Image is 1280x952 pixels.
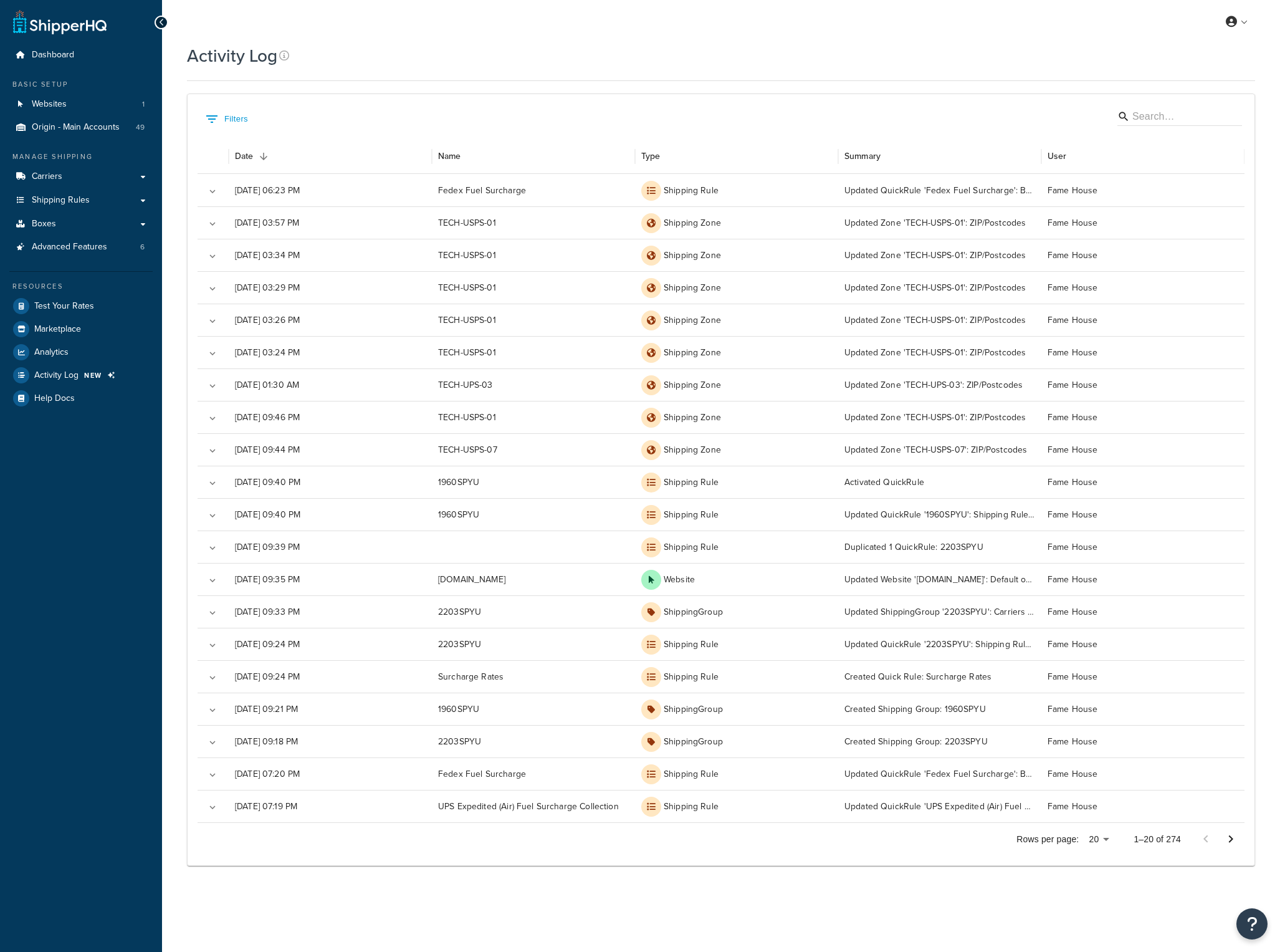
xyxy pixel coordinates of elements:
div: [DATE] 09:21 PM [229,693,432,725]
div: Fame House [1041,401,1244,433]
button: Expand [204,734,221,751]
div: [DATE] 03:24 PM [229,336,432,368]
p: Shipping Zone [664,282,721,294]
a: Test Your Rates [9,295,153,317]
div: Activated QuickRule [838,466,1041,498]
span: Test Your Rates [34,301,94,312]
button: Expand [204,539,221,557]
a: Websites 1 [9,93,153,116]
p: Shipping Zone [664,444,721,456]
div: Updated Zone 'TECH-USPS-01': ZIP/Postcodes [838,271,1041,304]
p: ShippingGroup [664,703,723,716]
a: Help Docs [9,387,153,410]
button: Open Resource Center [1236,908,1268,940]
div: [DATE] 03:29 PM [229,271,432,304]
p: Shipping Rule [664,476,719,489]
div: 2203SPYU [432,725,635,757]
div: Resources [9,281,153,292]
div: [DATE] 03:57 PM [229,206,432,239]
a: Carriers [9,165,153,188]
div: Date [235,150,254,163]
a: Boxes [9,213,153,236]
button: Expand [204,572,221,589]
span: Marketplace [34,324,81,335]
div: Fame House [1041,498,1244,531]
div: TECH-USPS-07 [432,433,635,466]
div: [DATE] 07:19 PM [229,790,432,822]
div: TECH-USPS-01 [432,304,635,336]
div: [DATE] 06:23 PM [229,174,432,206]
div: Updated QuickRule '1960SPYU': Shipping Rule Name, Internal Description (optional), By a Flat Rate... [838,498,1041,531]
div: Fame House [1041,304,1244,336]
p: ShippingGroup [664,606,723,618]
div: Fame House [1041,206,1244,239]
div: TECH-USPS-01 [432,239,635,271]
div: Fame House [1041,271,1244,304]
button: Expand [204,248,221,265]
button: Expand [204,766,221,784]
p: Website [664,574,695,586]
li: Activity Log [9,364,153,387]
div: Created Shipping Group: 1960SPYU [838,693,1041,725]
p: Shipping Rule [664,541,719,554]
a: Marketplace [9,318,153,340]
div: [DATE] 01:30 AM [229,368,432,401]
p: Shipping Zone [664,314,721,327]
li: Advanced Features [9,236,153,259]
div: TECH-UPS-03 [432,368,635,401]
div: Type [641,150,661,163]
p: Shipping Zone [664,249,721,262]
a: ShipperHQ Home [13,9,107,34]
button: Expand [204,183,221,200]
span: 6 [140,242,145,252]
div: 1960SPYU [432,466,635,498]
button: Expand [204,507,221,524]
p: Shipping Rule [664,509,719,521]
button: Expand [204,604,221,622]
div: Fame House [1041,757,1244,790]
p: Shipping Rule [664,801,719,813]
span: Boxes [32,219,56,229]
span: Origin - Main Accounts [32,122,120,133]
span: Activity Log [34,370,79,381]
p: Shipping Zone [664,217,721,229]
button: Expand [204,312,221,330]
div: [DATE] 03:26 PM [229,304,432,336]
div: Fame House [1041,790,1244,822]
div: Surcharge Rates [432,660,635,693]
div: Fame House [1041,693,1244,725]
a: Analytics [9,341,153,363]
div: Updated Zone 'TECH-USPS-01': ZIP/Postcodes [838,206,1041,239]
p: Shipping Rule [664,671,719,683]
div: Updated ShippingGroup '2203SPYU': Carriers methods codes [838,595,1041,628]
div: Name [438,150,461,163]
a: Dashboard [9,44,153,67]
button: Expand [204,345,221,362]
div: [DATE] 09:24 PM [229,660,432,693]
div: Fame House [1041,563,1244,595]
a: Shipping Rules [9,189,153,212]
div: Updated Zone 'TECH-USPS-07': ZIP/Postcodes [838,433,1041,466]
div: [DATE] 09:44 PM [229,433,432,466]
span: 49 [136,122,145,133]
div: Updated Website 'paige-sandbox.myshopify.com': Default origins [838,563,1041,595]
div: 2203SPYU [432,628,635,660]
div: Manage Shipping [9,151,153,162]
div: Fame House [1041,660,1244,693]
div: TECH-USPS-01 [432,401,635,433]
div: Updated QuickRule '2203SPYU': Shipping Rule Name, Internal Description (optional) [838,628,1041,660]
div: Fame House [1041,368,1244,401]
span: Help Docs [34,393,75,404]
div: Updated Zone 'TECH-USPS-01': ZIP/Postcodes [838,304,1041,336]
div: Search [1117,107,1242,128]
button: Expand [204,442,221,459]
span: Dashboard [32,50,74,60]
span: Advanced Features [32,242,107,252]
button: Expand [204,669,221,686]
p: Shipping Zone [664,347,721,359]
div: Created Shipping Group: 2203SPYU [838,725,1041,757]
